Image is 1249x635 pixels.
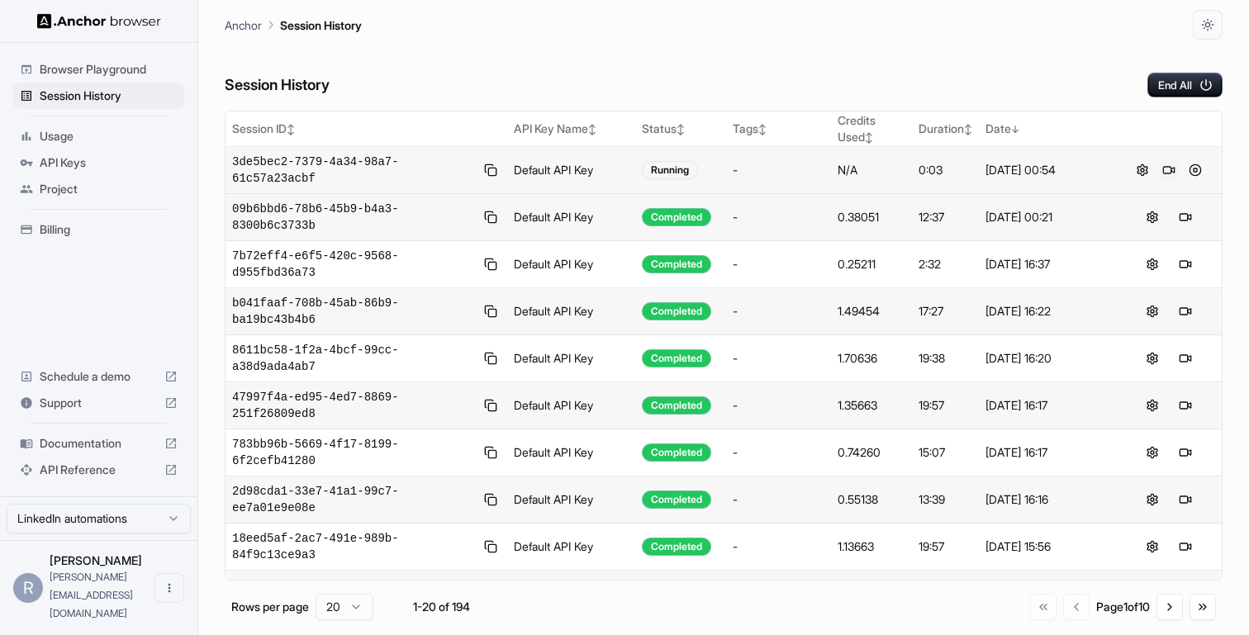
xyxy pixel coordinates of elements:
[232,121,501,137] div: Session ID
[919,121,972,137] div: Duration
[507,382,636,429] td: Default API Key
[838,350,906,367] div: 1.70636
[733,121,824,137] div: Tags
[642,490,711,509] div: Completed
[154,573,184,603] button: Open menu
[642,349,711,367] div: Completed
[919,209,972,225] div: 12:37
[13,176,184,202] div: Project
[838,491,906,508] div: 0.55138
[1096,599,1150,615] div: Page 1 of 10
[733,256,824,272] div: -
[225,16,362,34] nav: breadcrumb
[733,491,824,508] div: -
[50,553,142,567] span: Ron Reiter
[40,128,178,145] span: Usage
[985,538,1109,555] div: [DATE] 15:56
[838,112,906,145] div: Credits Used
[13,430,184,457] div: Documentation
[13,457,184,483] div: API Reference
[225,73,330,97] h6: Session History
[733,538,824,555] div: -
[985,256,1109,272] div: [DATE] 16:37
[13,390,184,416] div: Support
[232,530,474,563] span: 18eed5af-2ac7-491e-989b-84f9c13ce9a3
[733,162,824,178] div: -
[919,350,972,367] div: 19:38
[507,147,636,194] td: Default API Key
[919,303,972,320] div: 17:27
[733,303,824,320] div: -
[507,429,636,476] td: Default API Key
[588,123,596,135] span: ↕
[642,396,711,415] div: Completed
[985,162,1109,178] div: [DATE] 00:54
[1147,73,1223,97] button: End All
[642,302,711,320] div: Completed
[507,194,636,241] td: Default API Key
[838,538,906,555] div: 1.13663
[1011,123,1019,135] span: ↓
[677,123,685,135] span: ↕
[514,121,629,137] div: API Key Name
[919,397,972,414] div: 19:57
[231,599,309,615] p: Rows per page
[838,209,906,225] div: 0.38051
[838,303,906,320] div: 1.49454
[919,162,972,178] div: 0:03
[985,209,1109,225] div: [DATE] 00:21
[232,436,474,469] span: 783bb96b-5669-4f17-8199-6f2cefb41280
[985,397,1109,414] div: [DATE] 16:17
[232,248,474,281] span: 7b72eff4-e6f5-420c-9568-d955fbd36a73
[758,123,767,135] span: ↕
[232,389,474,422] span: 47997f4a-ed95-4ed7-8869-251f26809ed8
[642,443,711,462] div: Completed
[40,61,178,78] span: Browser Playground
[13,123,184,149] div: Usage
[985,121,1109,137] div: Date
[733,209,824,225] div: -
[642,208,711,226] div: Completed
[40,395,158,411] span: Support
[37,13,161,29] img: Anchor Logo
[232,201,474,234] span: 09b6bbd6-78b6-45b9-b4a3-8300b6c3733b
[507,335,636,382] td: Default API Key
[13,56,184,83] div: Browser Playground
[507,476,636,524] td: Default API Key
[280,17,362,34] p: Session History
[40,181,178,197] span: Project
[642,255,711,273] div: Completed
[865,131,873,144] span: ↕
[642,121,719,137] div: Status
[13,83,184,109] div: Session History
[838,256,906,272] div: 0.25211
[232,154,474,187] span: 3de5bec2-7379-4a34-98a7-61c57a23acbf
[232,577,474,610] span: a88d8a47-395b-422e-a62b-90c4435930ce
[40,435,158,452] span: Documentation
[507,288,636,335] td: Default API Key
[232,483,474,516] span: 2d98cda1-33e7-41a1-99c7-ee7a01e9e08e
[13,573,43,603] div: R
[507,524,636,571] td: Default API Key
[507,571,636,618] td: Default API Key
[40,154,178,171] span: API Keys
[40,462,158,478] span: API Reference
[40,368,158,385] span: Schedule a demo
[985,444,1109,461] div: [DATE] 16:17
[13,363,184,390] div: Schedule a demo
[919,491,972,508] div: 13:39
[232,342,474,375] span: 8611bc58-1f2a-4bcf-99cc-a38d9ada4ab7
[985,350,1109,367] div: [DATE] 16:20
[985,491,1109,508] div: [DATE] 16:16
[40,221,178,238] span: Billing
[400,599,482,615] div: 1-20 of 194
[40,88,178,104] span: Session History
[919,444,972,461] div: 15:07
[733,350,824,367] div: -
[13,149,184,176] div: API Keys
[287,123,295,135] span: ↕
[838,162,906,178] div: N/A
[507,241,636,288] td: Default API Key
[838,444,906,461] div: 0.74260
[642,161,698,179] div: Running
